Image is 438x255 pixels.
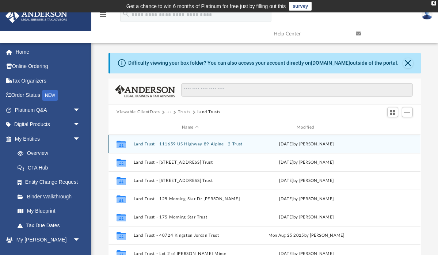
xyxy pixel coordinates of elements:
div: [DATE] by [PERSON_NAME] [250,159,363,166]
a: Binder Walkthrough [10,189,91,204]
a: Digital Productsarrow_drop_down [5,117,91,132]
div: Modified [250,124,363,131]
button: Switch to Grid View [387,107,398,117]
a: menu [99,14,107,19]
div: Mon Aug 25 2025 by [PERSON_NAME] [250,232,363,239]
a: Home [5,45,91,59]
i: menu [99,10,107,19]
div: Difficulty viewing your box folder? You can also access your account directly on outside of the p... [128,59,399,67]
button: Land Trust - [STREET_ADDRESS] Trust [134,160,247,165]
a: survey [289,2,312,11]
a: My Blueprint [10,204,88,218]
button: Close [403,58,413,68]
button: Land Trusts [197,109,221,115]
span: arrow_drop_down [73,233,88,248]
input: Search files and folders [181,83,412,97]
div: close [431,1,436,5]
a: [DOMAIN_NAME] [311,60,350,66]
a: Help Center [268,19,350,48]
div: id [112,124,130,131]
button: Land Trust - 40724 Kingston Jordan Trust [134,233,247,238]
a: Tax Due Dates [10,218,91,233]
span: arrow_drop_down [73,132,88,146]
div: [DATE] by [PERSON_NAME] [250,178,363,184]
i: search [122,10,130,18]
div: Get a chance to win 6 months of Platinum for free just by filling out this [126,2,286,11]
div: id [366,124,418,131]
a: Tax Organizers [5,73,91,88]
span: arrow_drop_down [73,103,88,118]
a: Platinum Q&Aarrow_drop_down [5,103,91,117]
button: Land Trust - 125 Morning Star Dr [PERSON_NAME] [134,197,247,201]
a: Overview [10,146,91,161]
button: Land Trust - 175 Morning Star Trust [134,215,247,220]
div: [DATE] by [PERSON_NAME] [250,196,363,202]
a: Online Ordering [5,59,91,74]
a: Order StatusNEW [5,88,91,103]
div: NEW [42,90,58,101]
a: CTA Hub [10,160,91,175]
img: User Pic [422,9,433,20]
span: arrow_drop_down [73,117,88,132]
button: ··· [167,109,171,115]
button: Viewable-ClientDocs [117,109,160,115]
button: Add [402,107,413,117]
div: [DATE] by [PERSON_NAME] [250,141,363,148]
img: Anderson Advisors Platinum Portal [3,9,69,23]
button: Land Trust - 111659 US Highway 89 Alpine - 2 Trust [134,142,247,146]
button: Trusts [178,109,190,115]
div: [DATE] by [PERSON_NAME] [250,214,363,221]
a: Entity Change Request [10,175,91,190]
div: Name [133,124,247,131]
a: My Entitiesarrow_drop_down [5,132,91,146]
button: Land Trust - [STREET_ADDRESS] Trust [134,178,247,183]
